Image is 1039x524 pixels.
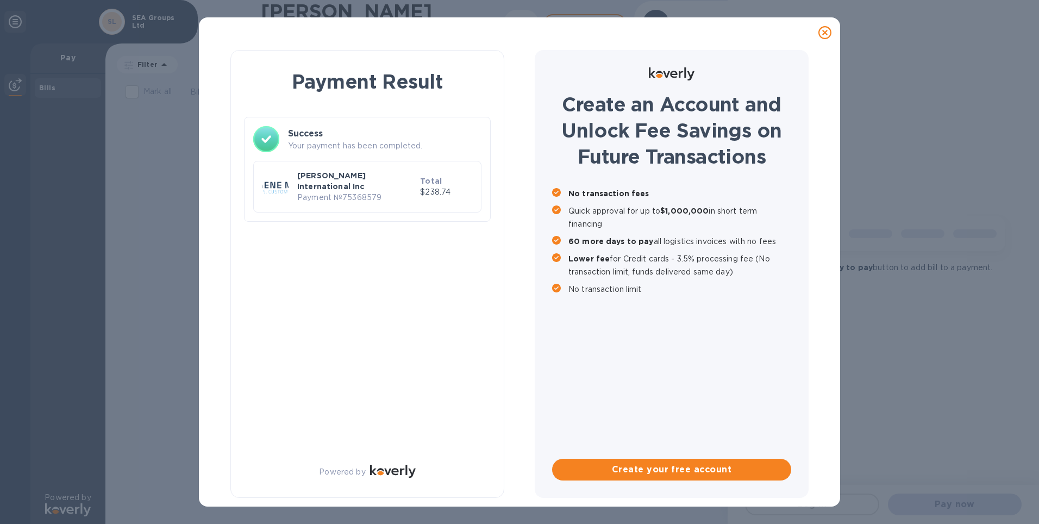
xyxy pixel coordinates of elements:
[568,252,791,278] p: for Credit cards - 3.5% processing fee (No transaction limit, funds delivered same day)
[552,91,791,170] h1: Create an Account and Unlock Fee Savings on Future Transactions
[288,140,481,152] p: Your payment has been completed.
[297,170,416,192] p: [PERSON_NAME] International Inc
[552,459,791,481] button: Create your free account
[568,204,791,230] p: Quick approval for up to in short term financing
[660,207,709,215] b: $1,000,000
[568,189,649,198] b: No transaction fees
[561,463,783,476] span: Create your free account
[297,192,416,203] p: Payment № 75368579
[248,68,486,95] h1: Payment Result
[288,127,481,140] h3: Success
[568,254,610,263] b: Lower fee
[370,465,416,478] img: Logo
[649,67,694,80] img: Logo
[420,186,472,198] p: $238.74
[568,237,654,246] b: 60 more days to pay
[568,235,791,248] p: all logistics invoices with no fees
[420,177,442,185] b: Total
[319,466,365,478] p: Powered by
[568,283,791,296] p: No transaction limit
